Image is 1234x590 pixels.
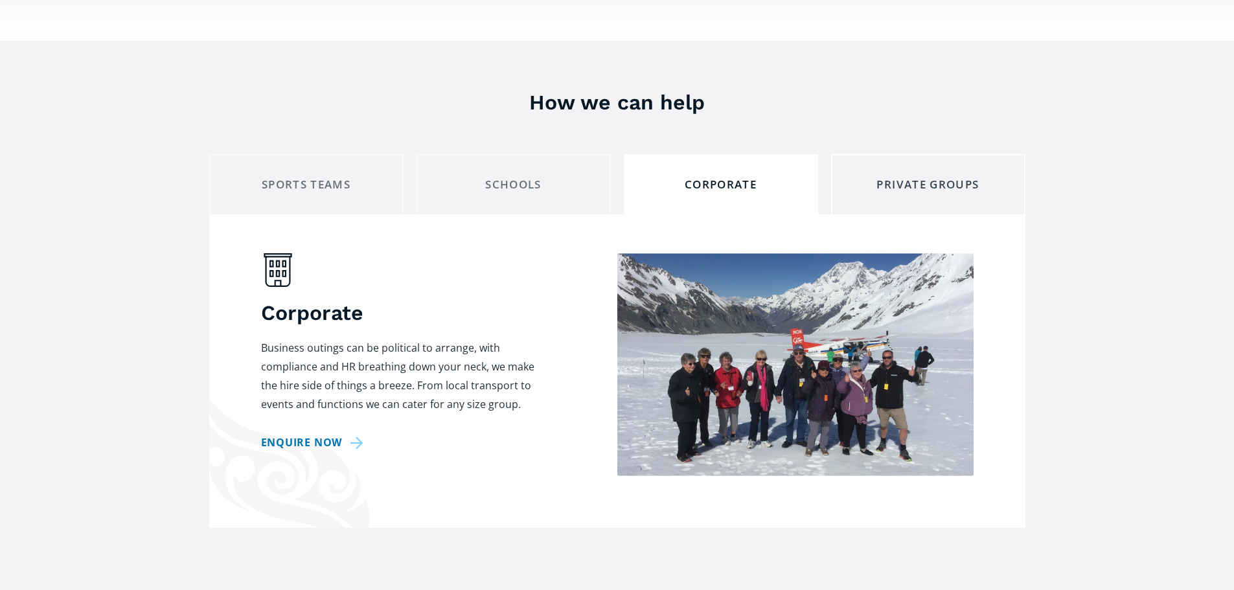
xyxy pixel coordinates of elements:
div: Private Groups [842,175,1014,195]
div: Corporate [635,175,807,195]
a: Enquire now [261,433,369,452]
div: Sports Teams [220,175,393,195]
div: Schools [428,175,600,195]
img: Corporate group on a mountain [617,253,974,476]
p: Business outings can be political to arrange, with compliance and HR breathing down your neck, we... [261,339,553,414]
h3: How we can help [13,89,1221,115]
h3: Corporate [261,300,553,326]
